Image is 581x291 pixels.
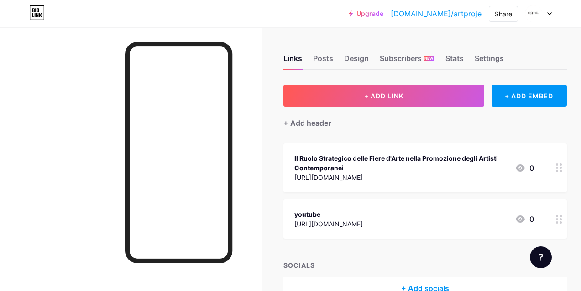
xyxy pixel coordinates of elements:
div: Subscribers [380,53,434,69]
button: + ADD LINK [283,85,484,107]
div: 0 [515,163,534,174]
div: youtube [294,209,363,219]
span: NEW [424,56,433,61]
img: Art Project [525,5,542,22]
div: Stats [445,53,464,69]
div: + Add header [283,117,331,128]
div: [URL][DOMAIN_NAME] [294,173,508,182]
div: Share [495,9,512,19]
div: Design [344,53,369,69]
div: 0 [515,214,534,225]
a: [DOMAIN_NAME]/artproje [391,8,482,19]
div: [URL][DOMAIN_NAME] [294,219,363,229]
span: + ADD LINK [364,92,403,100]
div: Il Ruolo Strategico delle Fiere d'Arte nella Promozione degli Artisti Contemporanei [294,153,508,173]
div: Posts [313,53,333,69]
div: SOCIALS [283,260,567,270]
div: Links [283,53,302,69]
div: Settings [475,53,504,69]
a: Upgrade [349,10,383,17]
div: + ADD EMBED [492,85,567,107]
